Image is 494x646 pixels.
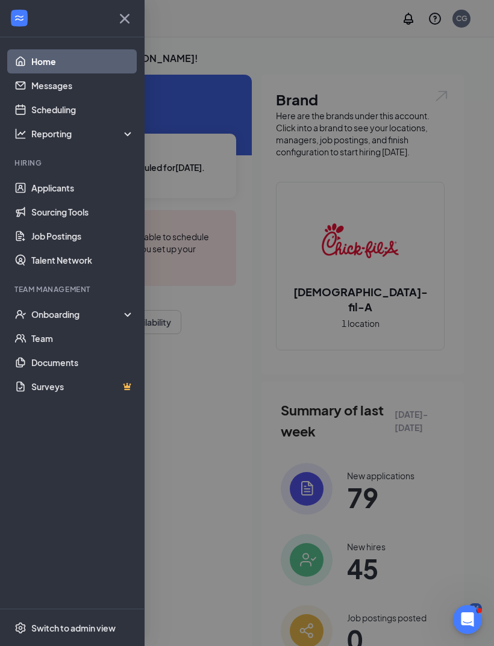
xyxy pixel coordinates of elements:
[31,128,135,140] div: Reporting
[31,98,134,122] a: Scheduling
[14,308,27,320] svg: UserCheck
[453,605,482,634] iframe: Intercom live chat
[31,248,134,272] a: Talent Network
[31,622,116,634] div: Switch to admin view
[31,49,134,73] a: Home
[31,200,134,224] a: Sourcing Tools
[31,176,134,200] a: Applicants
[14,622,27,634] svg: Settings
[14,158,132,168] div: Hiring
[31,308,124,320] div: Onboarding
[31,374,134,399] a: SurveysCrown
[31,73,134,98] a: Messages
[14,284,132,294] div: Team Management
[31,350,134,374] a: Documents
[31,224,134,248] a: Job Postings
[115,9,134,28] svg: Cross
[14,128,27,140] svg: Analysis
[31,326,134,350] a: Team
